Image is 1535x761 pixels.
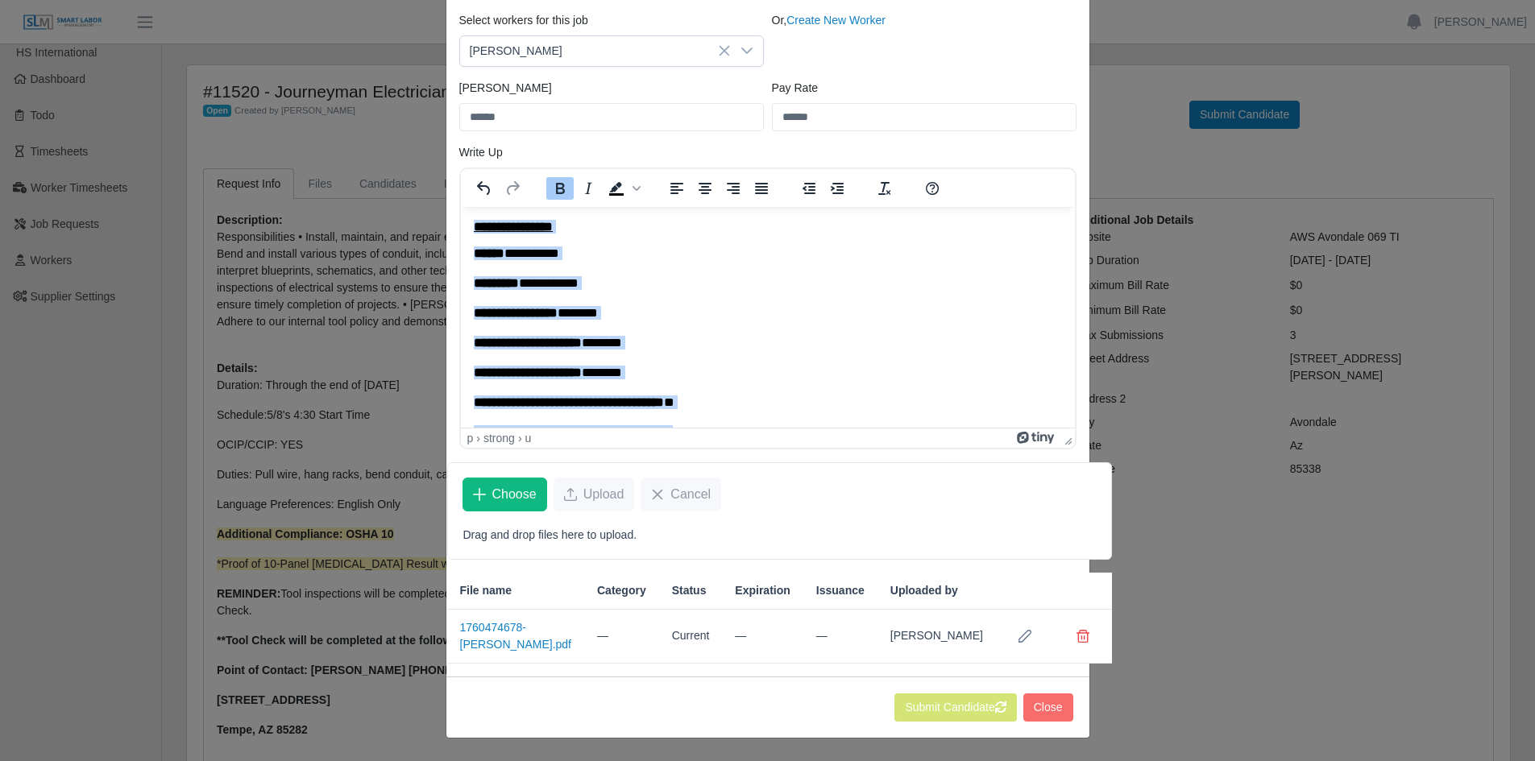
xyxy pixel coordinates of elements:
[720,177,747,200] button: Align right
[603,177,643,200] div: Background color Black
[659,610,723,664] td: Current
[483,432,515,445] div: strong
[461,207,1075,428] iframe: Rich Text Area
[460,621,572,651] a: 1760474678-[PERSON_NAME].pdf
[460,36,731,66] span: Jose Marin
[467,432,474,445] div: p
[525,432,532,445] div: u
[877,610,996,664] td: [PERSON_NAME]
[735,582,790,599] span: Expiration
[1058,428,1075,448] div: Press the Up and Down arrow keys to resize the editor.
[871,177,898,200] button: Clear formatting
[597,582,646,599] span: Category
[463,478,547,511] button: Choose
[748,177,775,200] button: Justify
[492,485,537,504] span: Choose
[672,582,707,599] span: Status
[575,177,602,200] button: Italic
[499,177,526,200] button: Redo
[459,144,503,161] label: Write Up
[1023,693,1073,722] button: Close
[816,582,865,599] span: Issuance
[463,527,1096,544] p: Drag and drop files here to upload.
[670,485,711,504] span: Cancel
[768,12,1081,67] div: Or,
[583,485,624,504] span: Upload
[890,582,958,599] span: Uploaded by
[1017,432,1057,445] a: Powered by Tiny
[795,177,823,200] button: Decrease indent
[919,177,946,200] button: Help
[546,177,574,200] button: Bold
[824,177,851,200] button: Increase indent
[13,13,601,533] body: Rich Text Area. Press ALT-0 for help.
[803,610,877,664] td: —
[1009,620,1041,652] button: Row Edit
[772,80,819,97] label: Pay Rate
[663,177,691,200] button: Align left
[691,177,719,200] button: Align center
[584,610,659,664] td: —
[471,177,498,200] button: Undo
[460,582,512,599] span: File name
[476,432,480,445] div: ›
[1067,620,1099,652] button: Delete file
[518,432,522,445] div: ›
[554,478,635,511] button: Upload
[894,693,1016,722] button: Submit Candidate
[722,610,803,664] td: —
[459,80,552,97] label: [PERSON_NAME]
[641,478,721,511] button: Cancel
